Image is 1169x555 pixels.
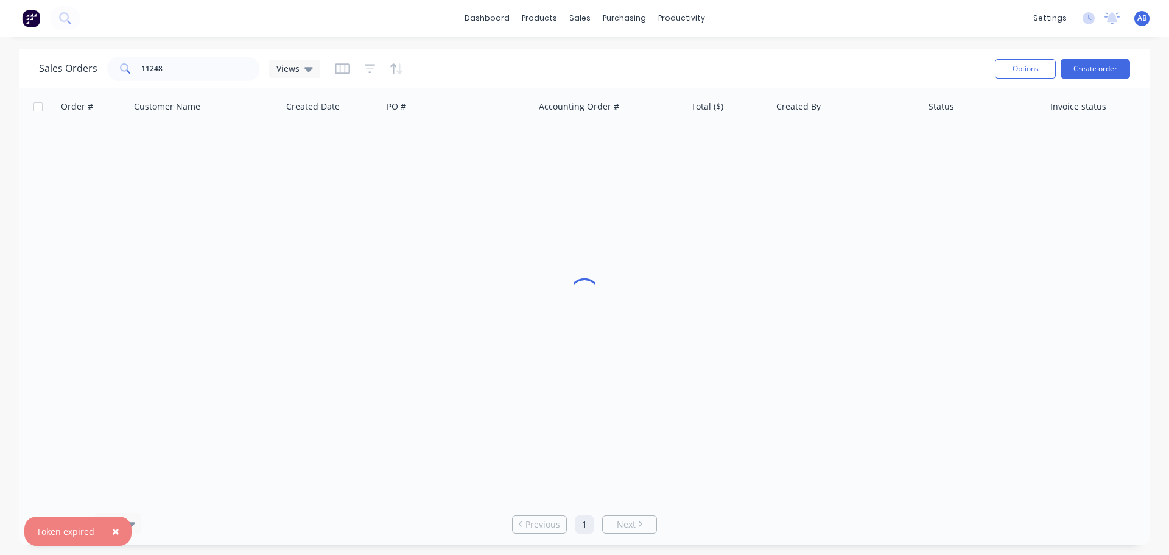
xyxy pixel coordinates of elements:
div: Accounting Order # [539,101,619,113]
a: Previous page [513,518,566,531]
span: × [112,523,119,540]
div: purchasing [597,9,652,27]
div: Total ($) [691,101,723,113]
div: Order # [61,101,93,113]
span: Previous [525,518,560,531]
div: products [516,9,563,27]
div: Status [929,101,954,113]
input: Search... [141,57,260,81]
div: Created By [776,101,821,113]
h1: Sales Orders [39,63,97,74]
span: AB [1137,13,1147,24]
img: Factory [22,9,40,27]
a: dashboard [458,9,516,27]
span: Next [617,518,636,531]
button: Create order [1061,59,1130,79]
div: sales [563,9,597,27]
div: Customer Name [134,101,200,113]
ul: Pagination [507,515,662,534]
div: Invoice status [1050,101,1106,113]
a: Page 1 is your current page [575,515,594,534]
div: productivity [652,9,711,27]
div: Token expired [37,525,94,538]
a: Next page [603,518,656,531]
span: Views [276,62,300,75]
button: Options [995,59,1056,79]
button: Close [100,517,132,546]
div: Created Date [286,101,340,113]
div: settings [1027,9,1073,27]
div: PO # [387,101,406,113]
